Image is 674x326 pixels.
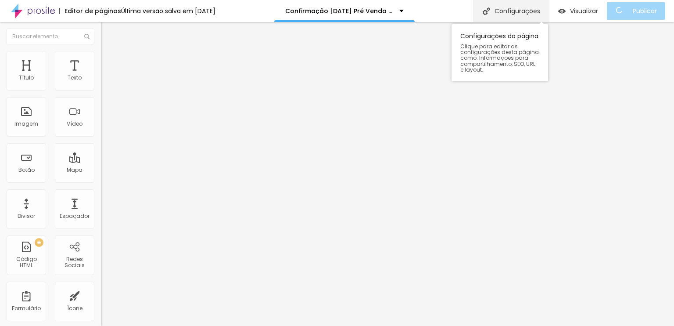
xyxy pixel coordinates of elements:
[67,121,82,127] div: Vídeo
[570,7,598,14] span: Visualizar
[19,75,34,81] div: Título
[60,213,90,219] div: Espaçador
[452,24,548,81] div: Configurações da página
[285,8,393,14] p: Confirmação [DATE] Pré Venda Cliente
[18,167,35,173] div: Botão
[121,8,215,14] div: Última versão salva em [DATE]
[483,7,490,15] img: Icone
[12,305,41,312] div: Formulário
[59,8,121,14] div: Editor de páginas
[18,213,35,219] div: Divisor
[607,2,665,20] button: Publicar
[14,121,38,127] div: Imagem
[57,256,92,269] div: Redes Sociais
[549,2,607,20] button: Visualizar
[68,75,82,81] div: Texto
[558,7,566,15] img: view-1.svg
[67,167,82,173] div: Mapa
[84,34,90,39] img: Icone
[7,29,94,44] input: Buscar elemento
[9,256,43,269] div: Código HTML
[633,7,657,14] span: Publicar
[460,43,539,72] span: Clique para editar as configurações desta página como: Informações para compartilhamento, SEO, UR...
[67,305,82,312] div: Ícone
